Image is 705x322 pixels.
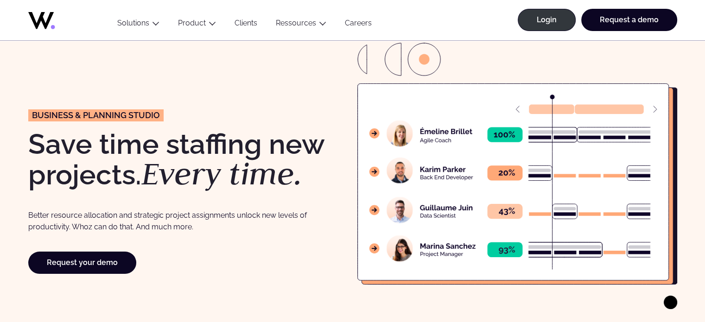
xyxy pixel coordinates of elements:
[276,19,316,27] a: Ressources
[169,19,225,31] button: Product
[644,261,692,309] iframe: Chatbot
[178,19,206,27] a: Product
[28,252,136,274] a: Request your demo
[267,19,336,31] button: Ressources
[420,205,472,210] g: Guillaume Juin
[28,128,45,160] strong: S
[581,9,677,31] a: Request a demo
[225,19,267,31] a: Clients
[420,138,451,143] g: Agile Coach
[28,130,348,189] h1: ave time staffing new projects.
[420,243,475,249] g: Marina Sanchez
[420,127,472,134] g: Émeline Brillet
[518,9,576,31] a: Login
[420,175,473,180] g: Back End Developer
[108,19,169,31] button: Solutions
[336,19,381,31] a: Careers
[28,209,316,233] p: Better resource allocation and strategic project assignments unlock new levels of productivity. W...
[32,111,160,120] span: Business & planning Studio
[141,153,302,194] em: Every time.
